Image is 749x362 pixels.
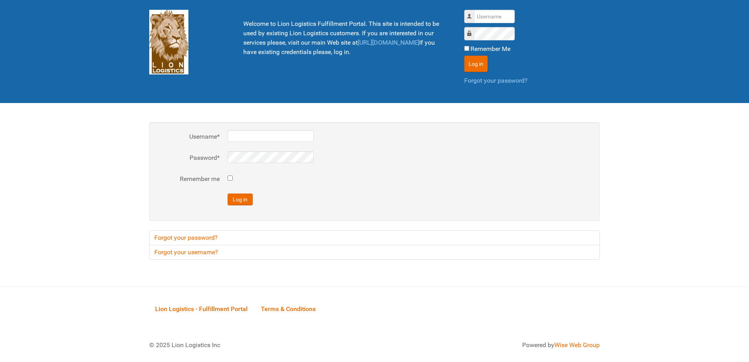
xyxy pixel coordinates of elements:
[464,77,528,84] a: Forgot your password?
[261,305,316,313] span: Terms & Conditions
[149,245,600,260] a: Forgot your username?
[554,341,600,349] a: Wise Web Group
[155,305,248,313] span: Lion Logistics - Fulfillment Portal
[149,230,600,245] a: Forgot your password?
[358,39,419,46] a: [URL][DOMAIN_NAME]
[474,10,515,23] input: Username
[255,297,322,321] a: Terms & Conditions
[149,38,188,45] a: Lion Logistics
[472,12,472,13] label: Username
[149,10,188,74] img: Lion Logistics
[157,153,220,163] label: Password
[149,297,253,321] a: Lion Logistics - Fulfillment Portal
[464,56,488,72] button: Log in
[157,174,220,184] label: Remember me
[384,340,600,350] div: Powered by
[472,29,472,30] label: Password
[470,44,510,54] label: Remember Me
[157,132,220,141] label: Username
[143,335,371,356] div: © 2025 Lion Logistics Inc
[243,19,445,57] p: Welcome to Lion Logistics Fulfillment Portal. This site is intended to be used by existing Lion L...
[228,194,253,205] button: Log in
